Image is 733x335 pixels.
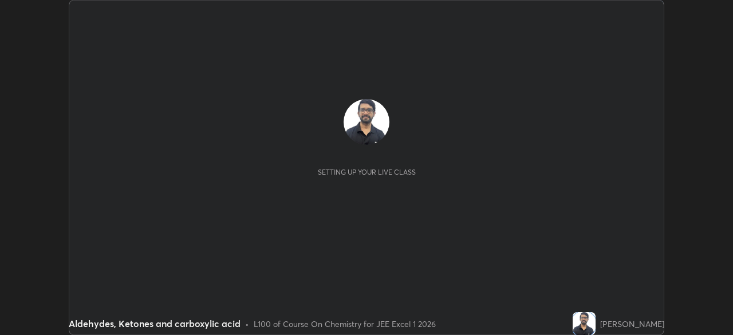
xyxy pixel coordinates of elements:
div: • [245,318,249,330]
div: Setting up your live class [318,168,416,176]
div: Aldehydes, Ketones and carboxylic acid [69,317,241,330]
img: fbb457806e3044af9f69b75a85ff128c.jpg [344,99,389,145]
img: fbb457806e3044af9f69b75a85ff128c.jpg [573,312,596,335]
div: L100 of Course On Chemistry for JEE Excel 1 2026 [254,318,436,330]
div: [PERSON_NAME] [600,318,664,330]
